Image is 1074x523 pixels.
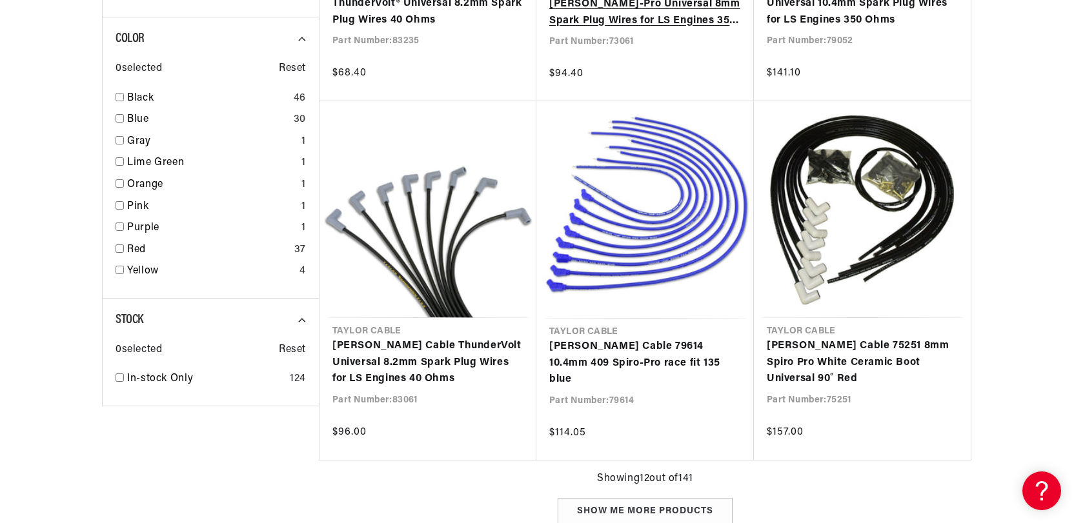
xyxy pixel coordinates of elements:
[597,471,693,488] span: Showing 12 out of 141
[127,112,289,128] a: Blue
[127,371,285,388] a: In-stock Only
[116,313,143,326] span: Stock
[127,199,296,215] a: Pink
[332,338,523,388] a: [PERSON_NAME] Cable ThunderVolt Universal 8.2mm Spark Plug Wires for LS Engines 40 Ohms
[127,263,294,280] a: Yellow
[279,342,306,359] span: Reset
[301,220,306,237] div: 1
[301,177,306,193] div: 1
[299,263,306,280] div: 4
[116,32,145,45] span: Color
[767,338,958,388] a: [PERSON_NAME] Cable 75251 8mm Spiro Pro White Ceramic Boot Universal 90˚ Red
[294,242,306,259] div: 37
[549,339,741,388] a: [PERSON_NAME] Cable 79614 10.4mm 409 Spiro-Pro race fit 135 blue
[127,155,296,172] a: Lime Green
[290,371,306,388] div: 124
[127,177,296,193] a: Orange
[294,90,306,107] div: 46
[127,242,289,259] a: Red
[127,133,296,150] a: Gray
[116,342,162,359] span: 0 selected
[294,112,306,128] div: 30
[301,199,306,215] div: 1
[301,133,306,150] div: 1
[127,90,289,107] a: Black
[127,220,296,237] a: Purple
[116,61,162,77] span: 0 selected
[279,61,306,77] span: Reset
[301,155,306,172] div: 1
